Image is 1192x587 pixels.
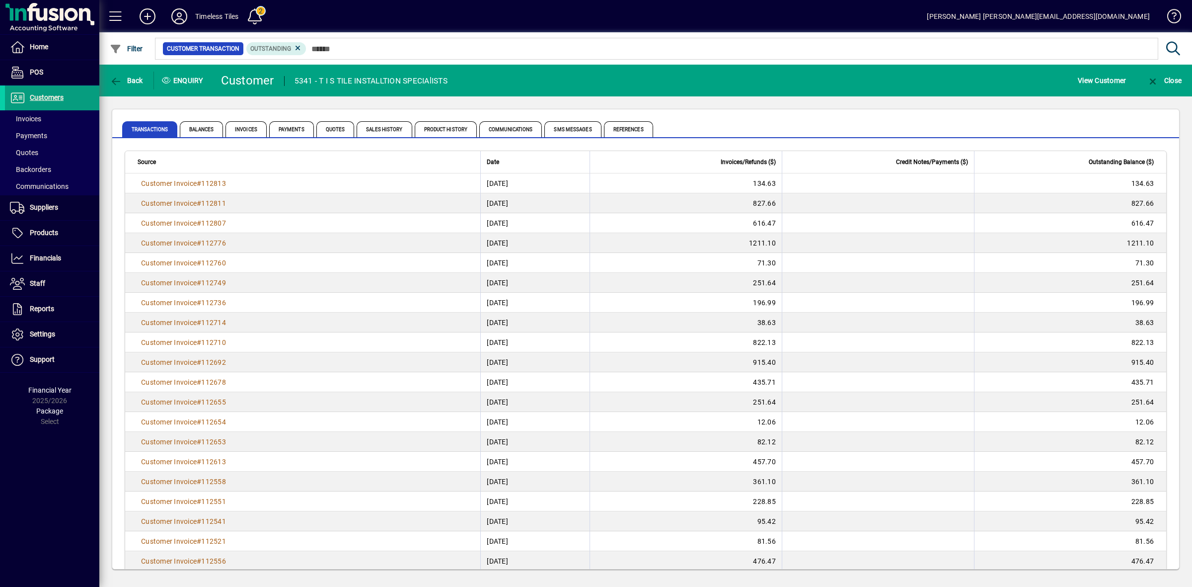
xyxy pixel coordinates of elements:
[974,352,1166,372] td: 915.40
[225,121,267,137] span: Invoices
[201,498,226,505] span: 112551
[110,77,143,84] span: Back
[141,418,197,426] span: Customer Invoice
[357,121,412,137] span: Sales History
[30,43,48,51] span: Home
[141,239,197,247] span: Customer Invoice
[480,352,589,372] td: [DATE]
[122,121,177,137] span: Transactions
[201,458,226,466] span: 112613
[5,127,99,144] a: Payments
[197,338,201,346] span: #
[132,7,163,25] button: Add
[5,322,99,347] a: Settings
[138,436,229,447] a: Customer Invoice#112653
[138,377,229,388] a: Customer Invoice#112678
[480,531,589,551] td: [DATE]
[141,537,197,545] span: Customer Invoice
[896,157,968,168] span: Credit Notes/Payments ($)
[138,456,229,467] a: Customer Invoice#112613
[138,277,229,288] a: Customer Invoice#112749
[974,511,1166,531] td: 95.42
[5,161,99,178] a: Backorders
[141,478,197,486] span: Customer Invoice
[1075,72,1128,89] button: View Customer
[590,273,782,293] td: 251.64
[590,432,782,452] td: 82.12
[141,398,197,406] span: Customer Invoice
[974,173,1166,193] td: 134.63
[30,229,58,237] span: Products
[480,392,589,412] td: [DATE]
[974,333,1166,352] td: 822.13
[590,511,782,531] td: 95.42
[5,60,99,85] a: POS
[201,199,226,207] span: 112811
[197,557,201,565] span: #
[138,556,229,567] a: Customer Invoice#112556
[974,273,1166,293] td: 251.64
[590,333,782,352] td: 822.13
[590,173,782,193] td: 134.63
[974,432,1166,452] td: 82.12
[480,293,589,313] td: [DATE]
[974,452,1166,472] td: 457.70
[415,121,477,137] span: Product History
[201,557,226,565] span: 112556
[141,179,197,187] span: Customer Invoice
[197,199,201,207] span: #
[30,330,55,338] span: Settings
[138,536,229,547] a: Customer Invoice#112521
[480,452,589,472] td: [DATE]
[269,121,314,137] span: Payments
[480,551,589,571] td: [DATE]
[201,338,226,346] span: 112710
[30,93,64,101] span: Customers
[138,516,229,527] a: Customer Invoice#112541
[5,271,99,296] a: Staff
[974,213,1166,233] td: 616.47
[197,299,201,307] span: #
[180,121,223,137] span: Balances
[197,219,201,227] span: #
[138,178,229,189] a: Customer Invoice#112813
[138,317,229,328] a: Customer Invoice#112714
[1136,72,1192,89] app-page-header-button: Close enquiry
[197,259,201,267] span: #
[590,213,782,233] td: 616.47
[974,293,1166,313] td: 196.99
[167,44,239,54] span: Customer Transaction
[138,417,229,427] a: Customer Invoice#112654
[141,199,197,207] span: Customer Invoice
[30,279,45,287] span: Staff
[201,179,226,187] span: 112813
[221,73,274,88] div: Customer
[141,299,197,307] span: Customer Invoice
[141,319,197,327] span: Customer Invoice
[479,121,542,137] span: Communications
[10,166,51,173] span: Backorders
[480,173,589,193] td: [DATE]
[141,458,197,466] span: Customer Invoice
[1089,157,1154,168] span: Outstanding Balance ($)
[197,517,201,525] span: #
[201,537,226,545] span: 112521
[197,438,201,446] span: #
[927,8,1150,24] div: [PERSON_NAME] [PERSON_NAME][EMAIL_ADDRESS][DOMAIN_NAME]
[974,253,1166,273] td: 71.30
[974,531,1166,551] td: 81.56
[480,233,589,253] td: [DATE]
[201,279,226,287] span: 112749
[163,7,195,25] button: Profile
[197,458,201,466] span: #
[1144,72,1184,89] button: Close
[141,219,197,227] span: Customer Invoice
[138,476,229,487] a: Customer Invoice#112558
[141,378,197,386] span: Customer Invoice
[138,157,156,168] span: Source
[30,305,54,313] span: Reports
[197,239,201,247] span: #
[5,297,99,322] a: Reports
[5,246,99,271] a: Financials
[250,45,291,52] span: Outstanding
